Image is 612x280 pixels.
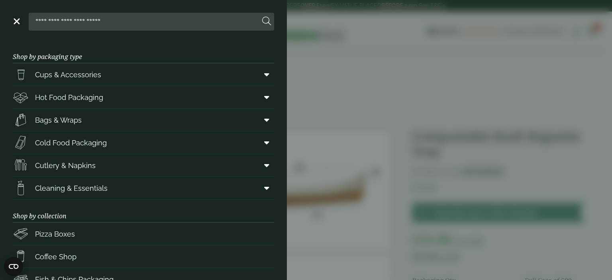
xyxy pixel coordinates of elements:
[13,86,274,108] a: Hot Food Packaging
[13,131,274,154] a: Cold Food Packaging
[13,177,274,199] a: Cleaning & Essentials
[13,245,274,268] a: Coffee Shop
[13,154,274,176] a: Cutlery & Napkins
[35,160,96,171] span: Cutlery & Napkins
[13,109,274,131] a: Bags & Wraps
[13,112,29,128] img: Paper_carriers.svg
[13,200,274,223] h3: Shop by collection
[13,135,29,151] img: Sandwich_box.svg
[13,40,274,63] h3: Shop by packaging type
[13,157,29,173] img: Cutlery.svg
[35,251,76,262] span: Coffee Shop
[13,249,29,264] img: HotDrink_paperCup.svg
[13,67,29,82] img: PintNhalf_cup.svg
[35,69,101,80] span: Cups & Accessories
[13,226,29,242] img: Pizza_boxes.svg
[35,229,75,239] span: Pizza Boxes
[35,137,107,148] span: Cold Food Packaging
[35,115,82,125] span: Bags & Wraps
[13,63,274,86] a: Cups & Accessories
[35,92,103,103] span: Hot Food Packaging
[35,183,108,194] span: Cleaning & Essentials
[13,180,29,196] img: open-wipe.svg
[4,257,23,276] button: Open CMP widget
[13,223,274,245] a: Pizza Boxes
[13,89,29,105] img: Deli_box.svg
